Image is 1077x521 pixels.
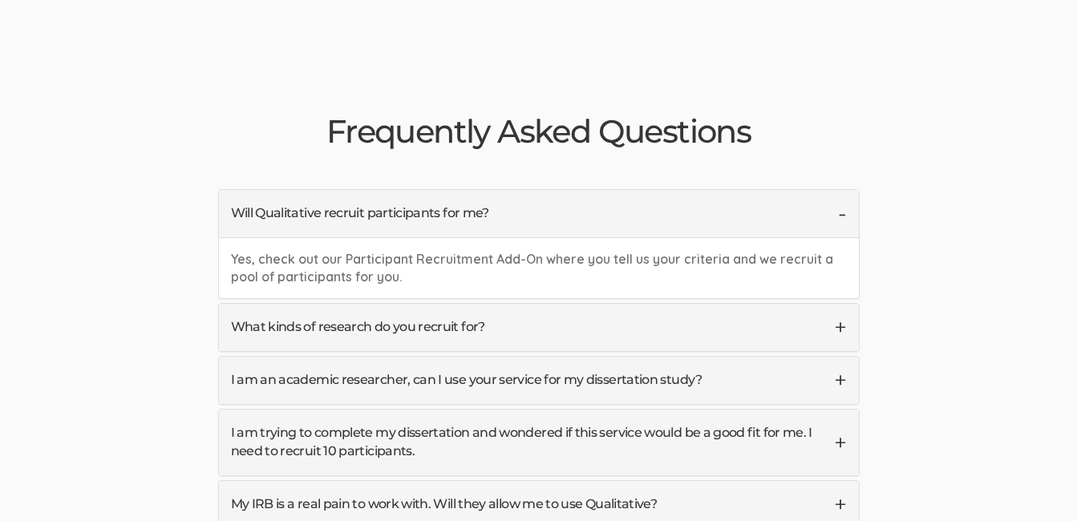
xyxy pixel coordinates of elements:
[219,190,859,237] a: Will Qualitative recruit participants for me?
[218,114,860,149] h2: Frequently Asked Questions
[219,237,859,299] div: Yes, check out our Participant Recruitment Add-On where you tell us your criteria and we recruit ...
[219,357,859,404] a: I am an academic researcher, can I use your service for my dissertation study?
[219,304,859,351] a: What kinds of research do you recruit for?
[219,410,859,475] a: I am trying to complete my dissertation and wondered if this service would be a good fit for me. ...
